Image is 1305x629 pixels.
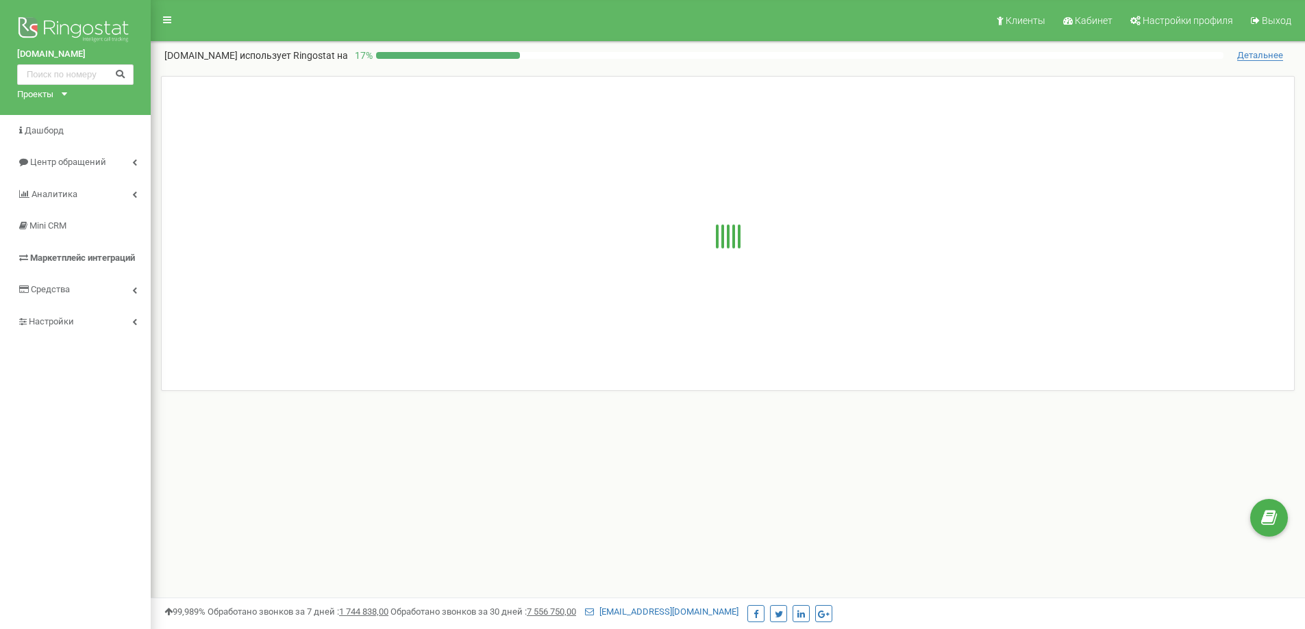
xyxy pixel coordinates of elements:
[30,157,106,167] span: Центр обращений
[1143,15,1233,26] span: Настройки профиля
[29,220,66,231] span: Mini CRM
[1262,15,1291,26] span: Выход
[17,88,53,101] div: Проекты
[30,253,135,263] span: Маркетплейс интеграций
[390,606,576,617] span: Обработано звонков за 30 дней :
[164,606,206,617] span: 99,989%
[29,316,74,326] span: Настройки
[1006,15,1045,26] span: Клиенты
[585,606,738,617] a: [EMAIL_ADDRESS][DOMAIN_NAME]
[339,606,388,617] u: 1 744 838,00
[240,50,348,61] span: использует Ringostat на
[348,49,376,62] p: 17 %
[31,284,70,294] span: Средства
[1237,50,1283,61] span: Детальнее
[17,48,134,61] a: [DOMAIN_NAME]
[1075,15,1113,26] span: Кабинет
[164,49,348,62] p: [DOMAIN_NAME]
[25,125,64,136] span: Дашборд
[208,606,388,617] span: Обработано звонков за 7 дней :
[17,14,134,48] img: Ringostat logo
[17,64,134,85] input: Поиск по номеру
[32,189,77,199] span: Аналитика
[527,606,576,617] u: 7 556 750,00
